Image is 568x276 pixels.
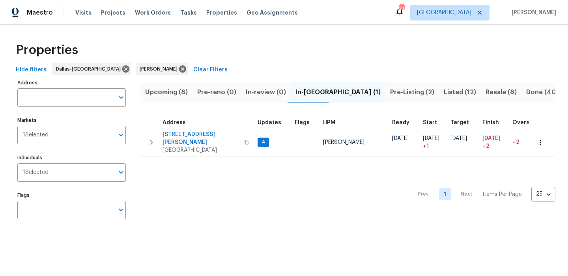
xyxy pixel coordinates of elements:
span: Resale (8) [486,87,517,98]
span: [DATE] [450,136,467,141]
span: Start [423,120,437,125]
span: Address [163,120,186,125]
span: [GEOGRAPHIC_DATA] [163,146,239,154]
span: + 1 [423,142,429,150]
nav: Pagination Navigation [411,162,555,227]
span: Overall [512,120,533,125]
label: Individuals [17,155,126,160]
div: Actual renovation start date [423,120,444,125]
label: Markets [17,118,126,123]
span: Updates [258,120,281,125]
span: +2 [482,142,490,150]
button: Open [116,167,127,178]
span: [PERSON_NAME] [323,140,364,145]
span: [PERSON_NAME] [140,65,181,73]
span: Tasks [180,10,197,15]
label: Flags [17,193,126,198]
div: Projected renovation finish date [482,120,506,125]
span: In-review (0) [246,87,286,98]
span: [GEOGRAPHIC_DATA] [417,9,471,17]
span: [STREET_ADDRESS][PERSON_NAME] [163,131,239,146]
span: Hide filters [16,65,47,75]
td: Project started 1 days late [420,128,447,157]
span: Visits [75,9,92,17]
span: Maestro [27,9,53,17]
span: Pre-Listing (2) [390,87,434,98]
span: HPM [323,120,335,125]
button: Hide filters [13,63,50,77]
button: Open [116,92,127,103]
div: 32 [399,5,404,13]
span: +2 [512,140,519,145]
span: Geo Assignments [247,9,298,17]
span: Target [450,120,469,125]
span: [DATE] [482,136,500,141]
span: 1 Selected [23,169,49,176]
span: [PERSON_NAME] [508,9,556,17]
span: In-[GEOGRAPHIC_DATA] (1) [295,87,381,98]
span: [DATE] [392,136,409,141]
span: Upcoming (8) [145,87,188,98]
div: Target renovation project end date [450,120,476,125]
div: [PERSON_NAME] [136,63,188,75]
span: Pre-reno (0) [197,87,236,98]
button: Open [116,204,127,215]
span: 1 Selected [23,132,49,138]
button: Open [116,129,127,140]
div: 25 [531,184,555,204]
span: Clear Filters [193,65,228,75]
span: Done (409) [526,87,563,98]
button: Clear Filters [190,63,231,77]
span: Work Orders [135,9,171,17]
div: Dallas-[GEOGRAPHIC_DATA] [52,63,131,75]
span: Flags [295,120,310,125]
span: Projects [101,9,125,17]
span: Dallas-[GEOGRAPHIC_DATA] [56,65,124,73]
span: Listed (12) [444,87,476,98]
span: Finish [482,120,499,125]
p: Items Per Page [482,190,522,198]
span: Properties [16,46,78,54]
td: 2 day(s) past target finish date [509,128,543,157]
div: Earliest renovation start date (first business day after COE or Checkout) [392,120,417,125]
td: Scheduled to finish 2 day(s) late [479,128,509,157]
a: Goto page 1 [439,188,451,200]
div: Days past target finish date [512,120,540,125]
span: [DATE] [423,136,439,141]
span: 4 [258,139,268,145]
span: Ready [392,120,409,125]
label: Address [17,80,126,85]
span: Properties [206,9,237,17]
